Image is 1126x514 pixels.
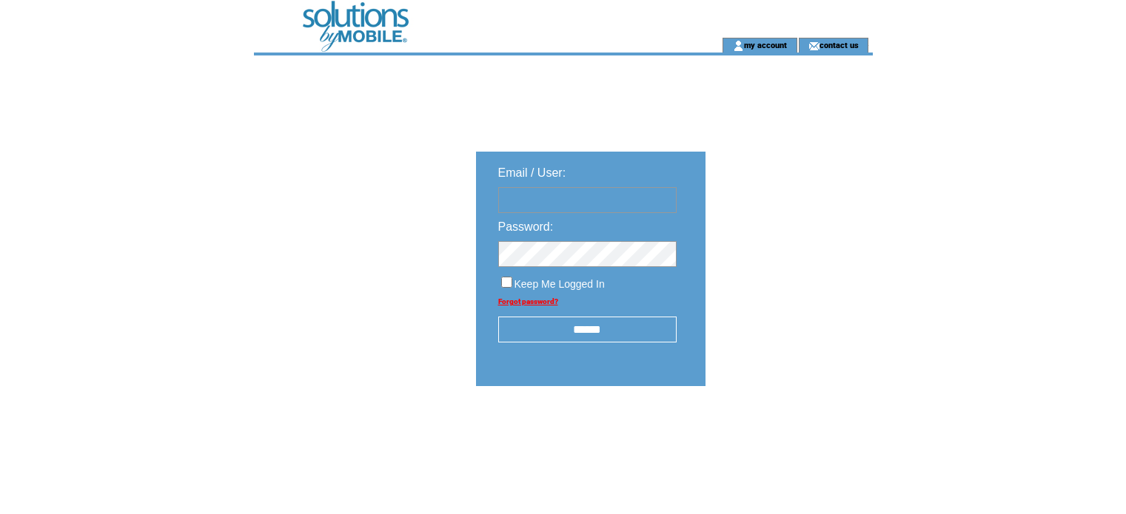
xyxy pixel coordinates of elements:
img: transparent.png [748,423,822,442]
span: Password: [498,220,554,233]
span: Keep Me Logged In [515,278,605,290]
img: account_icon.gif [733,40,744,52]
span: Email / User: [498,166,566,179]
a: contact us [820,40,859,50]
a: Forgot password? [498,297,558,305]
img: contact_us_icon.gif [808,40,820,52]
a: my account [744,40,787,50]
